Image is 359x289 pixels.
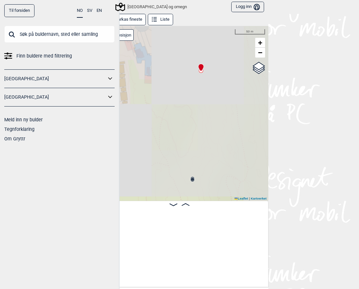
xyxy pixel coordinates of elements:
span: Finn buldere med filtrering [16,51,72,61]
a: Om Gryttr [4,136,25,141]
span: | [249,197,250,200]
a: Zoom out [255,48,265,58]
div: [GEOGRAPHIC_DATA] og omegn [116,3,187,11]
span: + [258,38,262,47]
a: Zoom in [255,38,265,48]
a: Meld inn ny bulder [4,117,43,122]
a: Tegnforklaring [4,127,34,132]
button: SV [87,4,92,17]
input: Søk på buldernavn, sted eller samling [4,26,115,43]
span: − [258,48,262,57]
button: Liste [148,14,173,25]
button: Logg inn [231,2,264,12]
button: Østmarkas fineste [95,14,146,25]
a: Layers [253,61,265,75]
a: Finn buldere med filtrering [4,51,115,61]
a: Leaflet [235,197,248,200]
a: [GEOGRAPHIC_DATA] [4,92,106,102]
div: 50 m [235,29,265,35]
a: Kartverket [251,197,266,200]
button: NO [77,4,83,18]
a: Til forsiden [4,4,34,17]
a: [GEOGRAPHIC_DATA] [4,74,106,84]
